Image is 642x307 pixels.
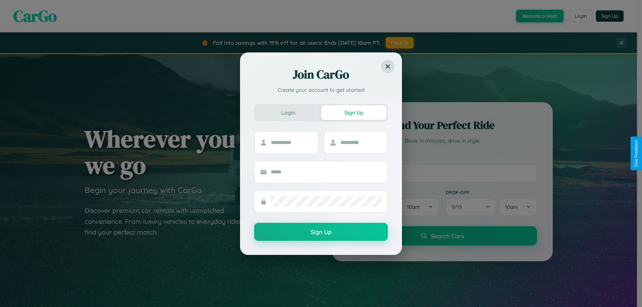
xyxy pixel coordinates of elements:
button: Sign Up [254,223,388,241]
button: Sign Up [321,105,387,120]
p: Create your account to get started [254,86,388,94]
div: Give Feedback [634,140,639,167]
h2: Join CarGo [254,66,388,83]
button: Login [255,105,321,120]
